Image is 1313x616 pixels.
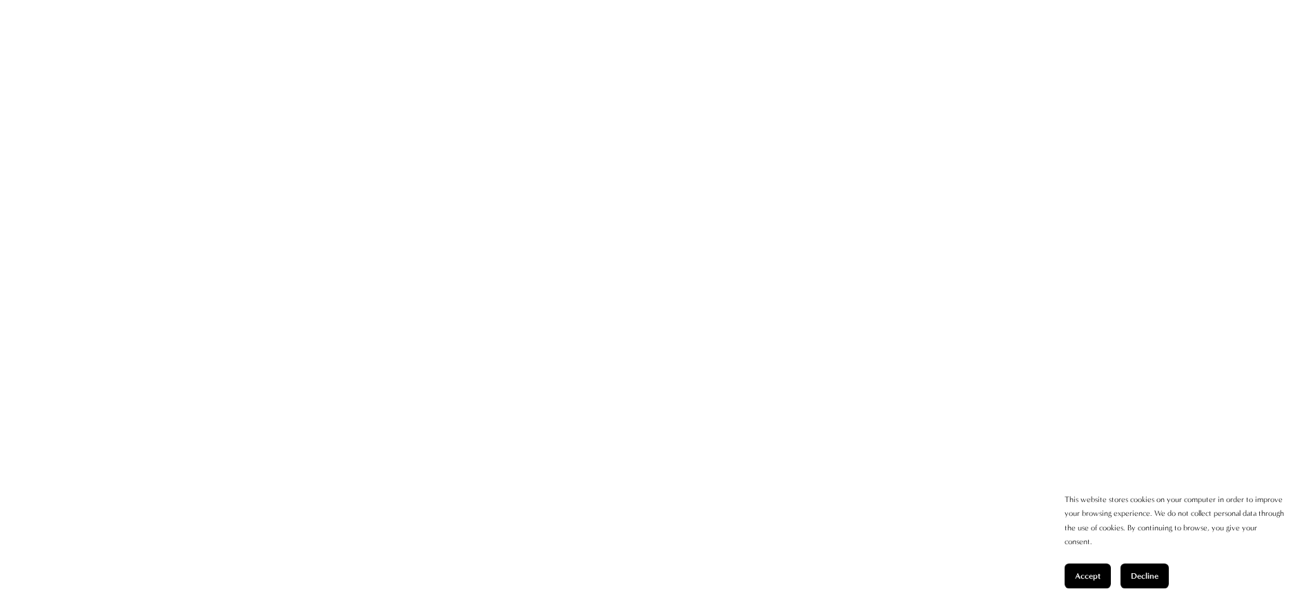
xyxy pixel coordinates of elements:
[1121,564,1169,588] button: Decline
[1065,564,1111,588] button: Accept
[1065,493,1285,550] p: This website stores cookies on your computer in order to improve your browsing experience. We do ...
[1131,571,1158,581] span: Decline
[1075,571,1100,581] span: Accept
[1051,479,1299,602] section: Cookie banner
